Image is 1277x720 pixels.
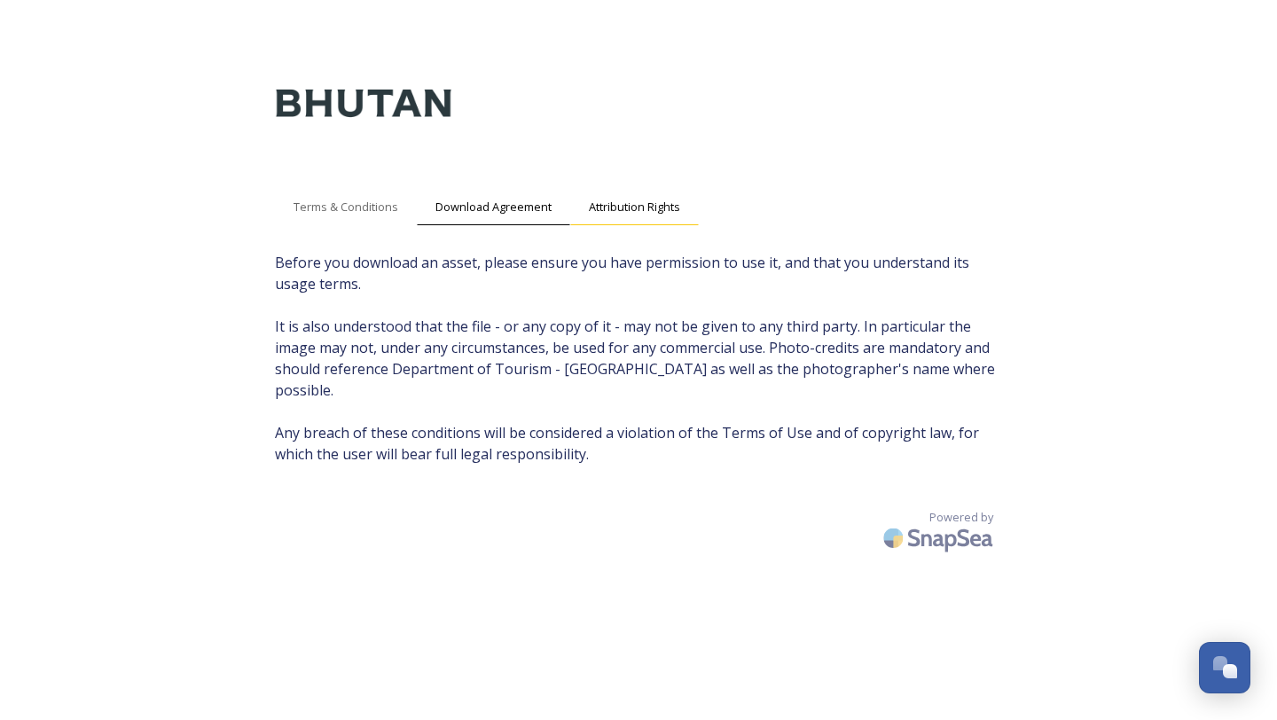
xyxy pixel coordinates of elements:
[929,509,993,526] span: Powered by
[435,199,552,215] span: Download Agreement
[294,199,398,215] span: Terms & Conditions
[275,252,1002,465] span: Before you download an asset, please ensure you have permission to use it, and that you understan...
[589,199,680,215] span: Attribution Rights
[1199,642,1250,693] button: Open Chat
[878,517,1002,559] img: SnapSea Logo
[275,53,452,153] img: Kingdom-of-Bhutan-Logo.png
